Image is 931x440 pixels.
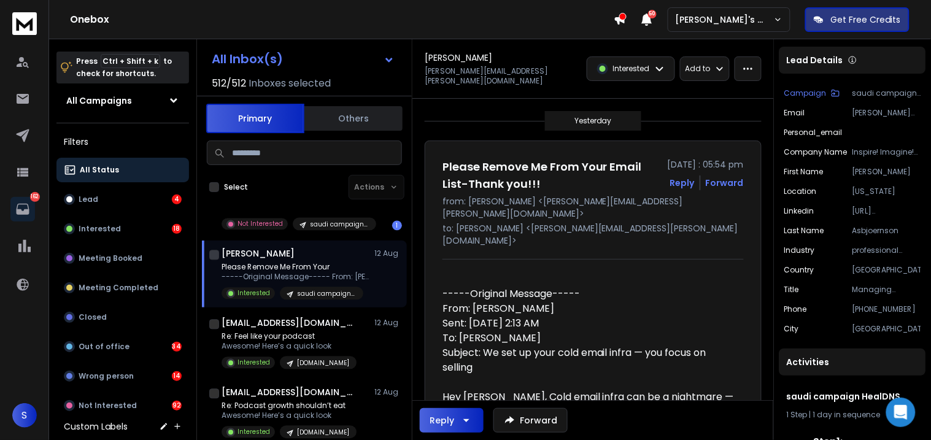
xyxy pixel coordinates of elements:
[787,390,919,403] h1: saudi campaign HealDNS
[172,342,182,352] div: 34
[425,52,492,64] h1: [PERSON_NAME]
[172,224,182,234] div: 18
[12,12,37,35] img: logo
[430,414,454,426] div: Reply
[886,398,916,427] div: Open Intercom Messenger
[12,403,37,428] button: S
[64,420,128,433] h3: Custom Labels
[172,401,182,411] div: 92
[392,221,402,231] div: 1
[297,428,349,438] p: [DOMAIN_NAME]
[852,285,921,295] p: Managing Director, Career Transformation & Global Executive Coach
[784,88,840,98] button: Campaign
[787,54,843,66] p: Lead Details
[222,317,357,330] h1: [EMAIL_ADDRESS][DOMAIN_NAME]
[374,388,402,398] p: 12 Aug
[172,195,182,204] div: 4
[249,76,331,91] h3: Inboxes selected
[206,104,304,133] button: Primary
[831,14,901,26] p: Get Free Credits
[222,272,369,282] p: -----Original Message----- From: [PERSON_NAME]
[79,371,134,381] p: Wrong person
[670,177,695,189] button: Reply
[852,147,921,157] p: Inspire! Imagine! Innovate!
[56,158,189,182] button: All Status
[79,253,142,263] p: Meeting Booked
[374,318,402,328] p: 12 Aug
[238,358,270,368] p: Interested
[852,226,921,236] p: Asbjoernson
[76,55,172,80] p: Press to check for shortcuts.
[852,88,921,98] p: saudi campaign HealDNS
[787,409,808,420] span: 1 Step
[56,334,189,359] button: Out of office34
[613,64,650,74] p: Interested
[784,147,848,157] p: Company Name
[420,408,484,433] button: Reply
[56,364,189,388] button: Wrong person14
[79,283,158,293] p: Meeting Completed
[10,197,35,222] a: 162
[852,206,921,216] p: [URL][DOMAIN_NAME]
[574,116,612,126] p: Yesterday
[779,349,926,376] div: Activities
[784,187,817,196] p: location
[101,54,160,68] span: Ctrl + Shift + k
[297,359,349,368] p: [DOMAIN_NAME]
[784,265,814,275] p: country
[66,95,132,107] h1: All Campaigns
[56,246,189,271] button: Meeting Booked
[79,312,107,322] p: Closed
[425,66,579,86] p: [PERSON_NAME][EMAIL_ADDRESS][PERSON_NAME][DOMAIN_NAME]
[56,133,189,150] h3: Filters
[784,206,814,216] p: linkedin
[222,387,357,399] h1: [EMAIL_ADDRESS][DOMAIN_NAME]
[686,64,711,74] p: Add to
[222,263,369,272] p: Please Remove Me From Your
[79,195,98,204] p: Lead
[222,332,357,342] p: Re: Feel like your podcast
[852,167,921,177] p: [PERSON_NAME]
[784,128,843,137] p: personal_email
[442,195,744,220] p: from: [PERSON_NAME] <[PERSON_NAME][EMAIL_ADDRESS][PERSON_NAME][DOMAIN_NAME]>
[80,165,119,175] p: All Status
[56,187,189,212] button: Lead4
[212,76,246,91] span: 512 / 512
[374,249,402,259] p: 12 Aug
[30,192,40,202] p: 162
[222,401,357,411] p: Re: Podcast growth shouldn’t eat
[668,158,744,171] p: [DATE] : 05:54 pm
[805,7,910,32] button: Get Free Credits
[706,177,744,189] div: Forward
[222,248,295,260] h1: [PERSON_NAME]
[172,371,182,381] div: 14
[310,220,369,230] p: saudi campaign HealDNS
[493,408,568,433] button: Forward
[852,265,921,275] p: [GEOGRAPHIC_DATA]
[813,409,881,420] span: 1 day in sequence
[56,88,189,113] button: All Campaigns
[784,285,799,295] p: title
[224,182,248,192] label: Select
[79,342,129,352] p: Out of office
[442,222,744,247] p: to: [PERSON_NAME] <[PERSON_NAME][EMAIL_ADDRESS][PERSON_NAME][DOMAIN_NAME]>
[784,324,799,334] p: city
[852,187,921,196] p: [US_STATE]
[297,290,356,299] p: saudi campaign HealDNS
[648,10,657,18] span: 50
[238,289,270,298] p: Interested
[852,324,921,334] p: [GEOGRAPHIC_DATA]
[304,105,403,132] button: Others
[676,14,774,26] p: [PERSON_NAME]'s Workspace
[222,342,357,352] p: Awesome! Here’s a quick look
[787,410,919,420] div: |
[238,428,270,437] p: Interested
[79,224,121,234] p: Interested
[212,53,283,65] h1: All Inbox(s)
[784,304,807,314] p: Phone
[784,226,824,236] p: Last Name
[56,393,189,418] button: Not Interested92
[442,158,660,193] h1: Please Remove Me From Your Email List-Thank you!!!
